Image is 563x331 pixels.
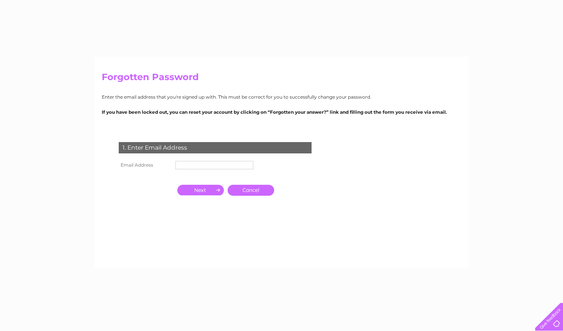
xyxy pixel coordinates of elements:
div: 1. Enter Email Address [119,142,312,153]
h2: Forgotten Password [102,72,462,86]
p: Enter the email address that you're signed up with. This must be correct for you to successfully ... [102,93,462,101]
th: Email Address [117,159,174,171]
a: Cancel [228,185,274,196]
p: If you have been locked out, you can reset your account by clicking on “Forgotten your answer?” l... [102,108,462,116]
